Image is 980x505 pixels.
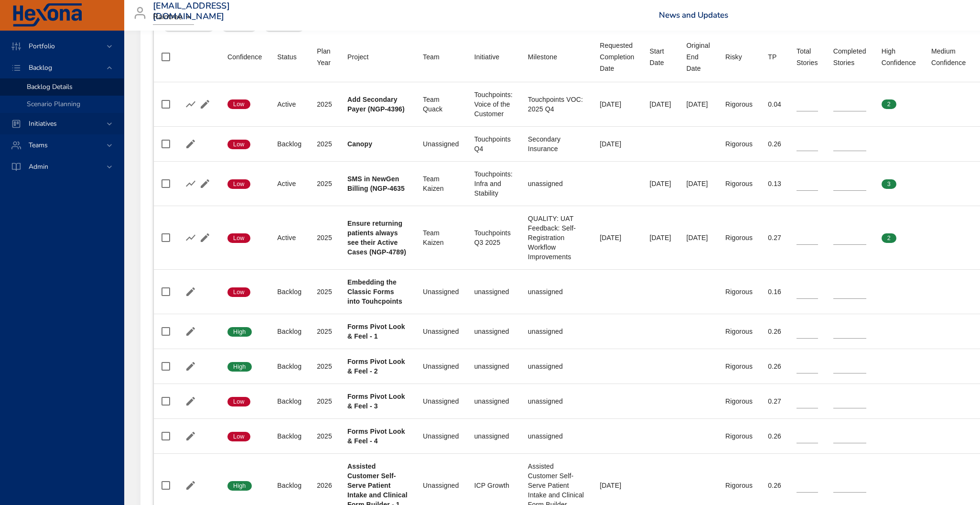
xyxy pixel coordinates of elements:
[423,139,459,149] div: Unassigned
[931,234,946,242] span: 0
[227,140,250,149] span: Low
[725,99,753,109] div: Rigorous
[474,90,512,119] div: Touchpoints: Voice of the Customer
[423,228,459,247] div: Team Kaizen
[198,231,212,245] button: Edit Project Details
[600,139,634,149] div: [DATE]
[474,287,512,296] div: unassigned
[227,51,262,63] div: Sort
[347,358,405,375] b: Forms Pivot Look & Feel - 2
[153,10,194,25] div: Raintree
[768,431,781,441] div: 0.26
[797,45,818,68] div: Sort
[797,45,818,68] span: Total Stories
[21,119,65,128] span: Initiatives
[423,95,459,114] div: Team Quack
[687,99,710,109] div: [DATE]
[227,234,250,242] span: Low
[600,40,634,74] div: Sort
[725,51,742,63] div: Sort
[768,481,781,490] div: 0.26
[931,180,946,188] span: 0
[21,141,55,150] span: Teams
[347,175,405,192] b: SMS in NewGen Billing (NGP-4635
[882,45,916,68] div: Sort
[528,362,584,371] div: unassigned
[725,179,753,188] div: Rigorous
[528,95,584,114] div: Touchpoints VOC: 2025 Q4
[725,51,753,63] span: Risky
[317,362,332,371] div: 2025
[277,481,302,490] div: Backlog
[474,431,512,441] div: unassigned
[725,396,753,406] div: Rigorous
[725,51,742,63] div: Risky
[650,233,671,242] div: [DATE]
[317,139,332,149] div: 2025
[474,362,512,371] div: unassigned
[833,45,866,68] div: Sort
[317,45,332,68] div: Sort
[423,362,459,371] div: Unassigned
[277,51,302,63] span: Status
[474,327,512,336] div: unassigned
[882,45,916,68] div: High Confidence
[768,327,781,336] div: 0.26
[528,51,557,63] div: Milestone
[277,431,302,441] div: Backlog
[183,176,198,191] button: Show Burnup
[725,431,753,441] div: Rigorous
[725,327,753,336] div: Rigorous
[317,99,332,109] div: 2025
[277,51,297,63] div: Status
[347,278,402,305] b: Embedding the Classic Forms into Touhcpoints
[768,287,781,296] div: 0.16
[528,179,584,188] div: unassigned
[931,100,946,109] span: 0
[227,100,250,109] span: Low
[423,287,459,296] div: Unassigned
[833,45,866,68] div: Completed Stories
[423,327,459,336] div: Unassigned
[21,42,63,51] span: Portfolio
[277,99,302,109] div: Active
[725,139,753,149] div: Rigorous
[768,233,781,242] div: 0.27
[277,362,302,371] div: Backlog
[347,220,406,256] b: Ensure returning patients always see their Active Cases (NGP-4789)
[474,169,512,198] div: Touchpoints: Infra and Stability
[423,481,459,490] div: Unassigned
[528,134,584,154] div: Secondary Insurance
[317,45,332,68] span: Plan Year
[600,99,634,109] div: [DATE]
[650,45,671,68] div: Sort
[725,233,753,242] div: Rigorous
[423,51,440,63] div: Team
[198,97,212,111] button: Edit Project Details
[687,233,710,242] div: [DATE]
[277,327,302,336] div: Backlog
[227,51,262,63] div: Confidence
[227,288,250,296] span: Low
[183,478,198,493] button: Edit Project Details
[317,233,332,242] div: 2025
[768,51,776,63] div: Sort
[317,179,332,188] div: 2025
[198,176,212,191] button: Edit Project Details
[27,99,80,109] span: Scenario Planning
[317,431,332,441] div: 2025
[423,51,440,63] div: Sort
[474,51,499,63] div: Sort
[423,174,459,193] div: Team Kaizen
[687,40,710,74] div: Original End Date
[277,287,302,296] div: Backlog
[474,228,512,247] div: Touchpoints Q3 2025
[882,234,896,242] span: 2
[183,429,198,443] button: Edit Project Details
[347,393,405,410] b: Forms Pivot Look & Feel - 3
[183,359,198,373] button: Edit Project Details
